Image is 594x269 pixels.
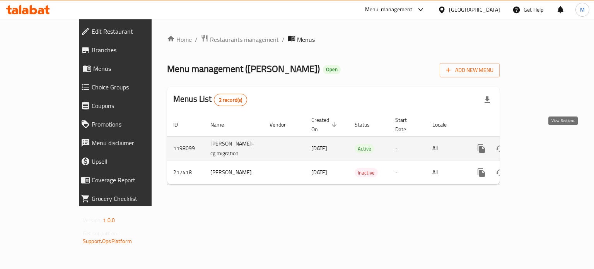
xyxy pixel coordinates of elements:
span: Version: [83,215,102,225]
span: Inactive [355,168,378,177]
span: Coverage Report [92,175,172,185]
span: Name [210,120,234,129]
a: Grocery Checklist [75,189,178,208]
button: Add New Menu [440,63,500,77]
span: Branches [92,45,172,55]
span: Start Date [395,115,417,134]
a: Home [167,35,192,44]
span: Add New Menu [446,65,493,75]
span: M [580,5,585,14]
h2: Menus List [173,93,247,106]
a: Promotions [75,115,178,134]
td: [PERSON_NAME] [204,161,263,184]
td: - [389,136,426,161]
span: Menu disclaimer [92,138,172,147]
span: Restaurants management [210,35,279,44]
span: ID [173,120,188,129]
span: Vendor [270,120,296,129]
table: enhanced table [167,113,553,185]
th: Actions [466,113,553,137]
td: 1198099 [167,136,204,161]
div: Open [323,65,341,74]
span: Edit Restaurant [92,27,172,36]
div: Export file [478,91,497,109]
div: Total records count [214,94,247,106]
span: Open [323,66,341,73]
td: 217418 [167,161,204,184]
span: Menu management ( [PERSON_NAME] ) [167,60,320,77]
td: All [426,136,466,161]
span: Status [355,120,380,129]
button: more [472,163,491,182]
a: Edit Restaurant [75,22,178,41]
a: Restaurants management [201,34,279,45]
span: Grocery Checklist [92,194,172,203]
span: Promotions [92,120,172,129]
button: Change Status [491,163,509,182]
span: Active [355,144,374,153]
span: Locale [432,120,457,129]
span: [DATE] [311,143,327,153]
span: Coupons [92,101,172,110]
span: Menus [297,35,315,44]
a: Choice Groups [75,78,178,96]
a: Coverage Report [75,171,178,189]
nav: breadcrumb [167,34,500,45]
a: Menus [75,59,178,78]
a: Coupons [75,96,178,115]
span: Choice Groups [92,82,172,92]
a: Branches [75,41,178,59]
button: more [472,139,491,158]
span: 1.0.0 [103,215,115,225]
td: [PERSON_NAME]-cg migration [204,136,263,161]
div: [GEOGRAPHIC_DATA] [449,5,500,14]
span: 2 record(s) [214,96,247,104]
td: All [426,161,466,184]
li: / [195,35,198,44]
span: Created On [311,115,339,134]
a: Support.OpsPlatform [83,236,132,246]
a: Menu disclaimer [75,134,178,152]
li: / [282,35,285,44]
span: Upsell [92,157,172,166]
button: Change Status [491,139,509,158]
span: [DATE] [311,167,327,177]
div: Menu-management [365,5,413,14]
td: - [389,161,426,184]
a: Upsell [75,152,178,171]
span: Get support on: [83,228,118,238]
span: Menus [93,64,172,73]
